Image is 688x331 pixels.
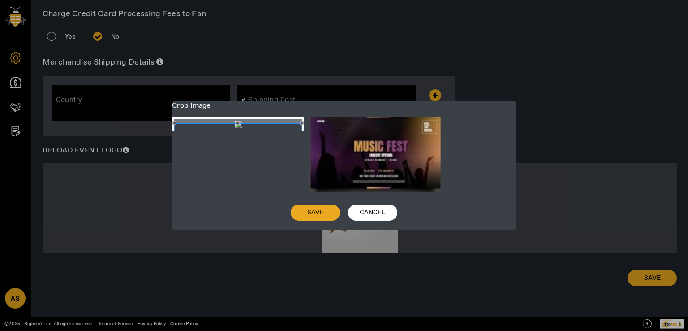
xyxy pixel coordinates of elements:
[309,117,441,192] img: tj5AAAAAElFTkSuQmCC
[172,101,516,110] div: Crop Image
[291,205,340,221] button: Save
[360,208,386,217] span: Cancel
[307,208,324,217] span: Save
[348,205,397,221] button: Cancel
[174,123,302,195] div: Crop photo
